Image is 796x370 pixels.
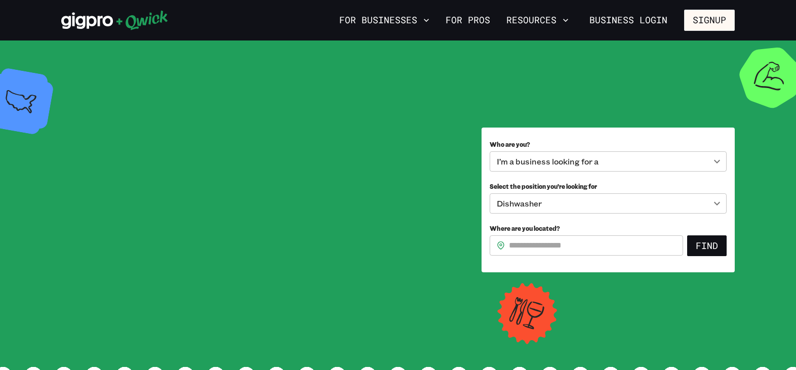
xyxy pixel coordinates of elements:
[687,235,727,257] button: Find
[684,10,735,31] button: Signup
[490,224,560,232] span: Where are you located?
[442,12,494,29] a: For Pros
[490,151,727,172] div: I’m a business looking for a
[490,140,530,148] span: Who are you?
[490,193,727,214] div: Dishwasher
[490,182,597,190] span: Select the position you’re looking for
[581,10,676,31] a: Business Login
[335,12,433,29] button: For Businesses
[502,12,573,29] button: Resources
